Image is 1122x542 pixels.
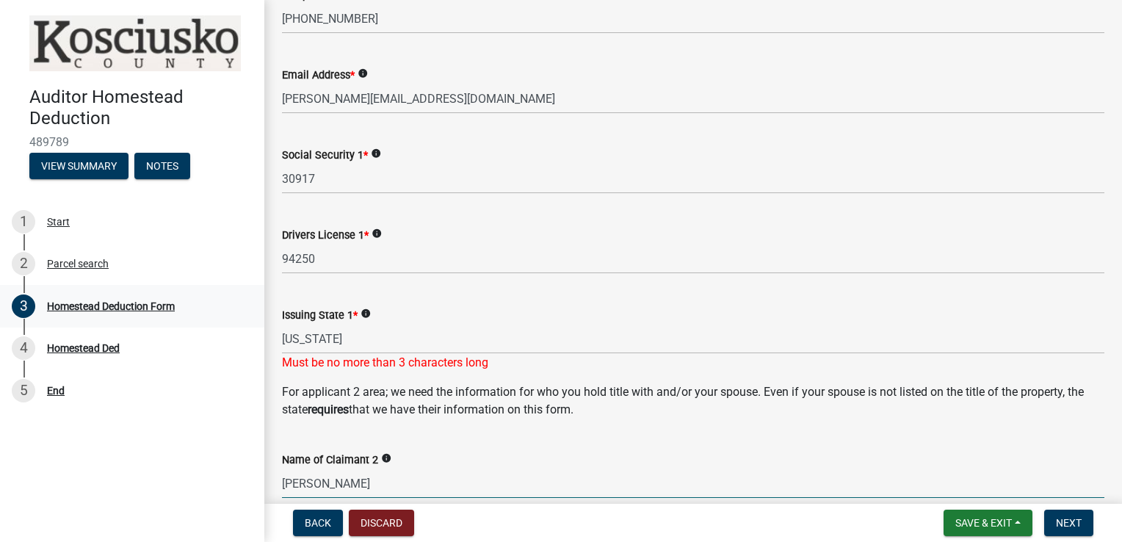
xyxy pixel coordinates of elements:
span: Next [1056,517,1082,529]
button: Back [293,510,343,536]
div: 1 [12,210,35,234]
button: Save & Exit [944,510,1032,536]
label: Issuing State 1 [282,311,358,321]
wm-modal-confirm: Notes [134,161,190,173]
h4: Auditor Homestead Deduction [29,87,253,129]
span: Back [305,517,331,529]
i: info [371,148,381,159]
label: Drivers License 1 [282,231,369,241]
wm-modal-confirm: Summary [29,161,129,173]
strong: requires [308,402,349,416]
div: 5 [12,379,35,402]
i: info [372,228,382,239]
label: Social Security 1 [282,151,368,161]
span: 489789 [29,135,235,149]
i: info [358,68,368,79]
div: Homestead Deduction Form [47,301,175,311]
div: 3 [12,295,35,318]
button: Next [1044,510,1093,536]
span: Save & Exit [955,517,1012,529]
i: info [381,453,391,463]
div: Homestead Ded [47,343,120,353]
p: For applicant 2 area; we need the information for who you hold title with and/or your spouse. Eve... [282,383,1104,419]
div: Start [47,217,70,227]
div: Must be no more than 3 characters long [282,354,1104,372]
i: info [361,308,371,319]
button: Discard [349,510,414,536]
div: 2 [12,252,35,275]
div: End [47,386,65,396]
button: Notes [134,153,190,179]
button: View Summary [29,153,129,179]
label: Name of Claimant 2 [282,455,378,466]
div: 4 [12,336,35,360]
img: Kosciusko County, Indiana [29,15,241,71]
label: Email Address [282,71,355,81]
div: Parcel search [47,259,109,269]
